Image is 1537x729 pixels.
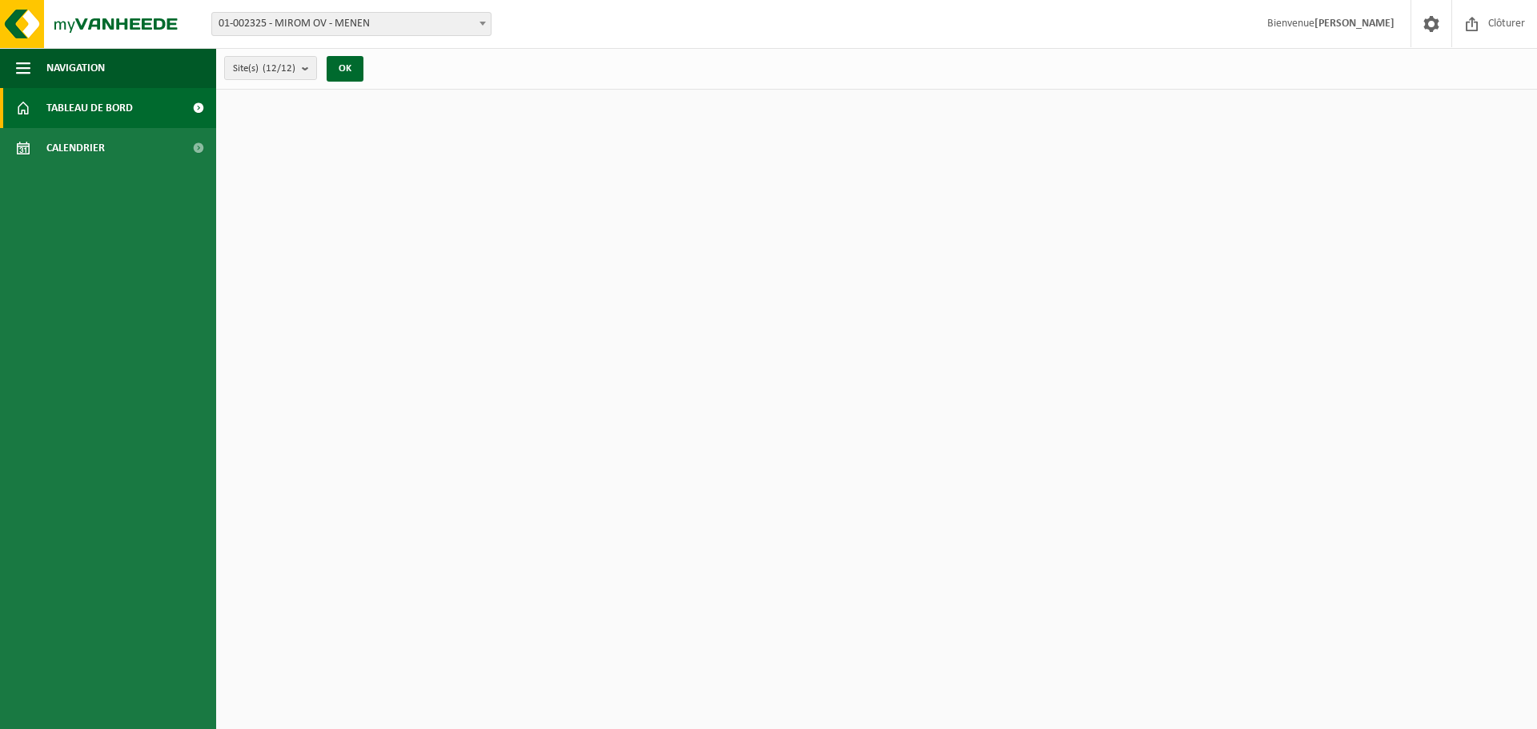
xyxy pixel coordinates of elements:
strong: [PERSON_NAME] [1314,18,1395,30]
span: 01-002325 - MIROM OV - MENEN [212,13,491,35]
button: Site(s)(12/12) [224,56,317,80]
count: (12/12) [263,63,295,74]
span: Site(s) [233,57,295,81]
span: Navigation [46,48,105,88]
span: Calendrier [46,128,105,168]
span: Tableau de bord [46,88,133,128]
button: OK [327,56,363,82]
span: 01-002325 - MIROM OV - MENEN [211,12,492,36]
